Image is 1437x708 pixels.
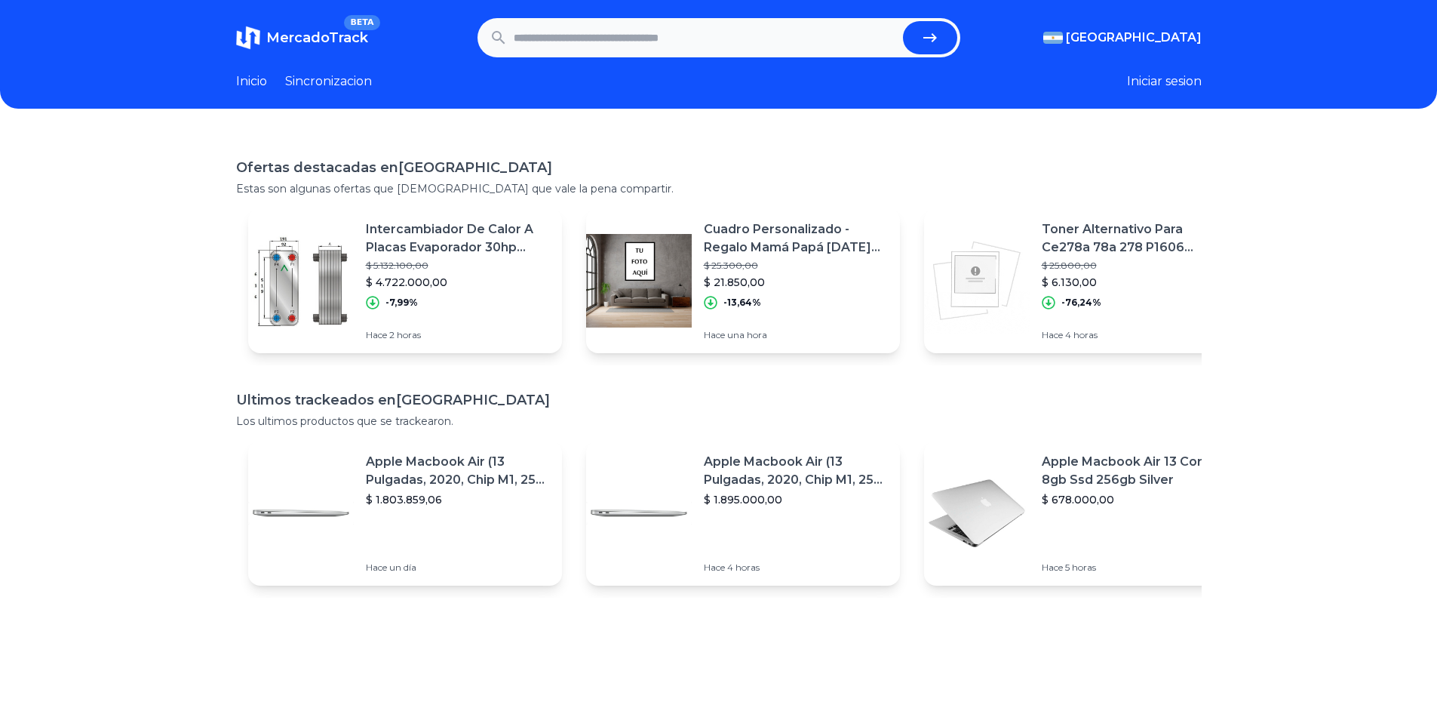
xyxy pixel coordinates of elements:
[366,275,550,290] p: $ 4.722.000,00
[1061,297,1101,309] p: -76,24%
[704,492,888,507] p: $ 1.895.000,00
[1042,220,1226,257] p: Toner Alternativo Para Ce278a 78a 278 P1606 P1606dn P1566
[266,29,368,46] span: MercadoTrack
[1043,32,1063,44] img: Argentina
[586,460,692,566] img: Featured image
[248,441,562,586] a: Featured imageApple Macbook Air (13 Pulgadas, 2020, Chip M1, 256 Gb De Ssd, 8 Gb De Ram) - Plata$...
[366,260,550,272] p: $ 5.132.100,00
[366,453,550,489] p: Apple Macbook Air (13 Pulgadas, 2020, Chip M1, 256 Gb De Ssd, 8 Gb De Ram) - Plata
[236,72,267,91] a: Inicio
[1042,329,1226,341] p: Hace 4 horas
[704,562,888,574] p: Hace 4 horas
[704,260,888,272] p: $ 25.300,00
[248,460,354,566] img: Featured image
[366,220,550,257] p: Intercambiador De Calor A Placas Evaporador 30hp (bl95x78)
[285,72,372,91] a: Sincronizacion
[1066,29,1202,47] span: [GEOGRAPHIC_DATA]
[704,329,888,341] p: Hace una hora
[385,297,418,309] p: -7,99%
[344,15,379,30] span: BETA
[236,389,1202,411] h1: Ultimos trackeados en [GEOGRAPHIC_DATA]
[236,26,368,50] a: MercadoTrackBETA
[704,453,888,489] p: Apple Macbook Air (13 Pulgadas, 2020, Chip M1, 256 Gb De Ssd, 8 Gb De Ram) - Plata
[924,460,1030,566] img: Featured image
[236,157,1202,178] h1: Ofertas destacadas en [GEOGRAPHIC_DATA]
[366,329,550,341] p: Hace 2 horas
[704,220,888,257] p: Cuadro Personalizado - Regalo Mamá Papá [DATE] Aniversario
[723,297,761,309] p: -13,64%
[1127,72,1202,91] button: Iniciar sesion
[248,208,562,353] a: Featured imageIntercambiador De Calor A Placas Evaporador 30hp (bl95x78)$ 5.132.100,00$ 4.722.000...
[1042,453,1226,489] p: Apple Macbook Air 13 Core I5 8gb Ssd 256gb Silver
[1042,562,1226,574] p: Hace 5 horas
[248,228,354,334] img: Featured image
[236,414,1202,429] p: Los ultimos productos que se trackearon.
[1042,492,1226,507] p: $ 678.000,00
[1043,29,1202,47] button: [GEOGRAPHIC_DATA]
[236,26,260,50] img: MercadoTrack
[1042,275,1226,290] p: $ 6.130,00
[366,492,550,507] p: $ 1.803.859,06
[586,228,692,334] img: Featured image
[366,562,550,574] p: Hace un día
[924,441,1238,586] a: Featured imageApple Macbook Air 13 Core I5 8gb Ssd 256gb Silver$ 678.000,00Hace 5 horas
[586,441,900,586] a: Featured imageApple Macbook Air (13 Pulgadas, 2020, Chip M1, 256 Gb De Ssd, 8 Gb De Ram) - Plata$...
[586,208,900,353] a: Featured imageCuadro Personalizado - Regalo Mamá Papá [DATE] Aniversario$ 25.300,00$ 21.850,00-13...
[704,275,888,290] p: $ 21.850,00
[924,208,1238,353] a: Featured imageToner Alternativo Para Ce278a 78a 278 P1606 P1606dn P1566$ 25.800,00$ 6.130,00-76,2...
[236,181,1202,196] p: Estas son algunas ofertas que [DEMOGRAPHIC_DATA] que vale la pena compartir.
[1042,260,1226,272] p: $ 25.800,00
[924,228,1030,334] img: Featured image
